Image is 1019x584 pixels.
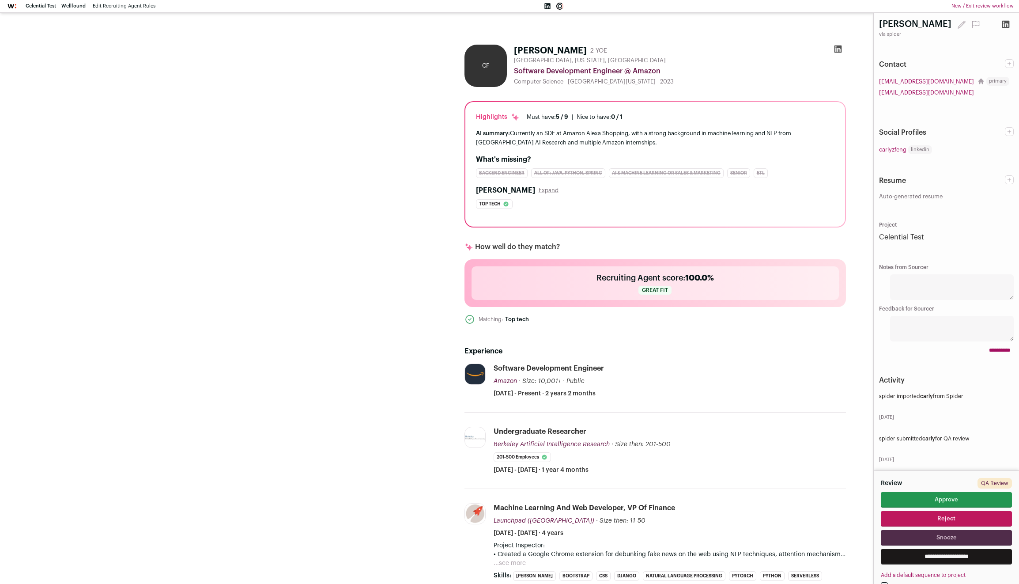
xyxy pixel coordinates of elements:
[879,20,951,29] a: [PERSON_NAME]
[754,168,768,178] div: ETL
[879,264,1014,271] dt: Notes from Sourcer
[685,274,714,282] span: 100.0%
[643,571,725,581] li: Natural Language Processing
[951,3,1014,10] a: New / Exit review workflow
[539,187,559,194] button: Expand
[465,504,485,524] img: 49e895f9e9cc85bc25c1485092df44c942e5475b36282a22249d3e9f00928a9b.jpg
[465,364,485,384] img: e36df5e125c6fb2c61edd5a0d3955424ed50ce57e60c515fc8d516ef803e31c7.jpg
[881,492,1012,508] button: Approve
[527,114,568,121] div: Must have:
[494,529,563,538] span: [DATE] - [DATE] · 4 years
[879,305,1014,312] dt: Feedback for Sourcer
[596,518,645,524] span: · Size then: 11-50
[879,232,1014,243] a: Celential Test
[611,441,671,447] span: · Size then: 201-500
[986,77,1009,86] div: primary
[476,130,510,136] span: AI summary:
[513,571,556,581] li: [PERSON_NAME]
[494,364,604,373] div: Software Development Engineer
[727,168,750,178] div: Senior
[479,200,501,209] span: Top tech
[494,389,596,398] span: [DATE] - Present · 2 years 2 months
[556,114,568,120] span: 5 / 9
[476,185,535,196] h2: [PERSON_NAME]
[476,168,528,178] div: Backend Engineer
[590,46,607,55] div: 2 YOE
[760,571,785,581] li: Python
[879,31,1014,38] div: via spider
[505,316,529,323] div: Top tech
[977,478,1012,489] div: QA Review
[609,168,724,178] div: AI & Machine Learning or Sales & Marketing
[879,175,1005,186] h2: Resume
[93,3,155,10] span: Edit Recruiting Agent Rules
[464,346,846,356] h2: Experience
[494,427,586,436] div: Undergraduate Researcher
[879,393,1014,400] div: spider imported from Spider
[494,503,675,513] div: Machine Learning and Web Developer, VP of Finance
[611,114,623,120] span: 0 / 1
[879,221,1014,228] dt: Project
[494,559,526,568] button: ...see more
[879,77,974,86] a: [EMAIL_ADDRESS][DOMAIN_NAME]
[531,168,605,178] div: All of: Java, Python, Spring
[494,518,594,524] span: Launchpad ([GEOGRAPHIC_DATA])
[729,571,756,581] li: PyTorch
[879,145,906,154] a: carlyzfeng
[559,571,593,581] li: Bootstrap
[563,377,565,386] span: ·
[596,571,611,581] li: CSS
[879,59,1005,70] h2: Contact
[879,414,1014,421] div: [DATE]
[920,394,933,399] span: carly
[908,145,932,154] span: linkedin
[881,511,1012,527] button: Reject
[922,436,935,441] span: carly
[879,456,1014,463] div: [DATE]
[879,127,1005,138] h2: Social Profiles
[494,378,517,384] span: Amazon
[881,479,902,488] div: Review
[494,452,551,462] li: 201-500 employees
[476,154,834,165] h2: What's missing?
[514,57,666,64] span: [GEOGRAPHIC_DATA], [US_STATE], [GEOGRAPHIC_DATA]
[879,375,1014,386] h2: Activity
[476,113,520,121] div: Highlights
[527,114,623,121] ul: |
[494,466,589,474] span: [DATE] - [DATE] · 1 year 4 months
[566,378,585,384] span: Public
[514,78,846,85] div: Computer Science - [GEOGRAPHIC_DATA][US_STATE] - 2023
[26,4,86,8] a: Celential Test – Wellfound
[494,541,846,550] p: Project Inspector:
[514,66,846,76] div: Software Development Engineer @ Amazon
[879,88,974,97] a: [EMAIL_ADDRESS][DOMAIN_NAME]
[879,435,1014,442] div: spider submitted for QA review
[788,571,822,581] li: Serverless
[596,272,714,284] h2: Recruiting Agent score:
[881,572,966,579] a: Add a default sequence to project
[475,242,560,252] p: How well do they match?
[881,530,1012,546] button: Snooze
[464,45,507,87] div: CF
[519,378,561,384] span: · Size: 10,001+
[614,571,639,581] li: Django
[494,441,610,447] span: Berkeley Artificial Intelligence Research
[476,129,834,147] div: Currently an SDE at Amazon Alexa Shopping, with a strong background in machine learning and NLP f...
[514,45,587,57] h1: [PERSON_NAME]
[638,286,672,295] span: Great fit
[5,2,19,11] img: Wellfound
[479,315,503,323] div: Matching:
[465,435,485,440] img: d771f37e7944cb67bea2d7311aa60bc2d8821c0b409521815bbce53428cd66cf.jpg
[577,114,623,121] div: Nice to have:
[494,571,511,580] span: Skills:
[879,193,1014,200] a: Auto-generated resume
[494,550,846,559] p: • Created a Google Chrome extension for debunking fake news on the web using NLP techniques, atte...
